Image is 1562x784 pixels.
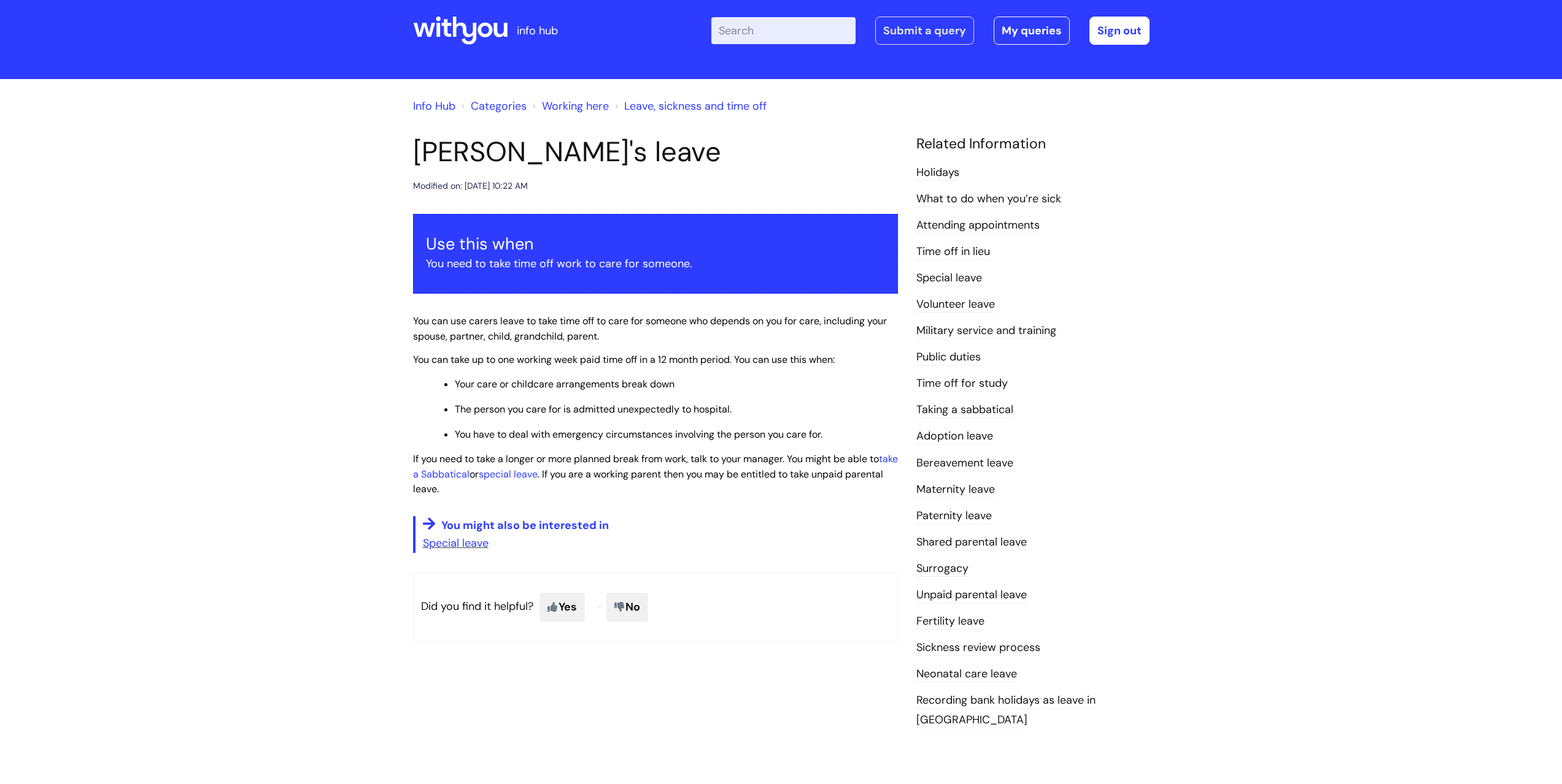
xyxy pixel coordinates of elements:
[606,593,648,621] span: No
[916,535,1027,550] a: Shared parental leave
[711,17,1150,45] div: | -
[413,135,898,169] h1: [PERSON_NAME]'s leave
[916,376,1008,392] a: Time off for study
[471,99,527,113] a: Categories
[916,218,1040,234] a: Attending appointments
[916,614,984,630] a: Fertility leave
[455,403,732,416] span: The person you care for is admitted unexpectedly to hospital.
[413,353,835,366] span: You can take up to one working week paid time off in a 12 month period. You can use this when:
[916,508,992,524] a: Paternity leave
[413,99,455,113] a: Info Hub
[916,693,1096,728] a: Recording bank holidays as leave in [GEOGRAPHIC_DATA]
[539,593,585,621] span: Yes
[916,666,1017,682] a: Neonatal care leave
[413,178,528,194] div: Modified on: [DATE] 10:22 AM
[916,587,1027,603] a: Unpaid parental leave
[423,536,489,550] a: Special leave
[916,561,969,577] a: Surrogacy
[517,21,558,40] p: info hub
[441,518,609,533] span: You might also be interested in
[916,455,1013,471] a: Bereavement leave
[479,468,538,481] a: special leave
[426,234,885,254] h3: Use this when
[413,573,898,641] p: Did you find it helpful?
[530,96,609,116] li: Working here
[916,349,981,365] a: Public duties
[916,482,995,498] a: Maternity leave
[413,452,898,481] a: take a Sabbatical
[916,244,990,260] a: Time off in lieu
[916,270,982,286] a: Special leave
[916,165,959,181] a: Holidays
[711,17,856,44] input: Search
[455,428,822,441] span: You have to deal with emergency circumstances involving the person you care for.
[458,96,527,116] li: Solution home
[916,135,1150,153] h4: Related Information
[612,96,767,116] li: Leave, sickness and time off
[916,191,1061,207] a: What to do when you’re sick
[916,402,1013,418] a: Taking a sabbatical
[875,17,974,45] a: Submit a query
[624,99,767,113] a: Leave, sickness and time off
[916,428,993,444] a: Adoption leave
[916,640,1040,656] a: Sickness review process
[994,17,1070,45] a: My queries
[1089,17,1150,45] a: Sign out
[413,314,887,343] span: You can use carers leave to take time off to care for someone who depends on you for care, includ...
[916,323,1056,339] a: Military service and training
[916,297,995,313] a: Volunteer leave
[413,452,898,496] span: If you need to take a longer or more planned break from work, talk to your manager. You might be ...
[426,254,885,273] p: You need to take time off work to care for someone.
[542,99,609,113] a: Working here
[455,378,675,390] span: Your care or childcare arrangements break down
